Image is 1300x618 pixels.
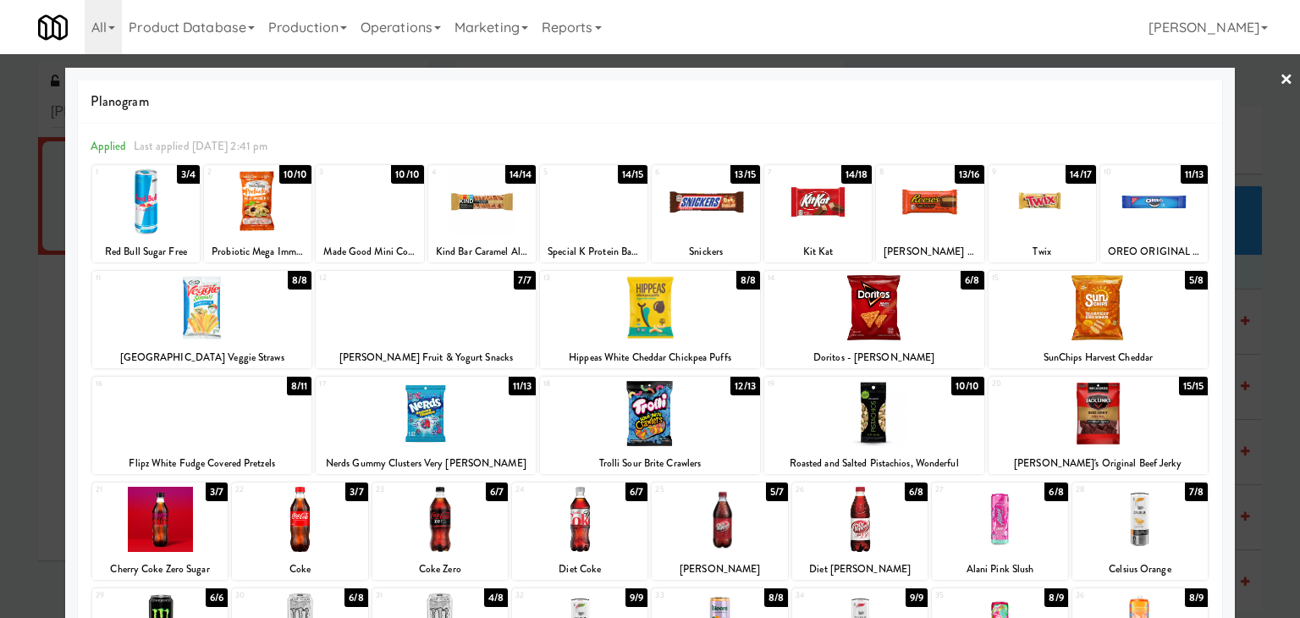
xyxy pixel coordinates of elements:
div: 210/10Probiotic Mega Immune, Nature's Garden [204,165,311,262]
div: 22 [235,483,300,497]
div: 6 [655,165,706,179]
div: 246/7Diet Coke [512,483,647,580]
div: Nerds Gummy Clusters Very [PERSON_NAME] [316,453,536,474]
div: 32 [515,588,580,603]
div: 813/16[PERSON_NAME] Peanut Butter Cups [876,165,983,262]
div: 127/7[PERSON_NAME] Fruit & Yogurt Snacks [316,271,536,368]
div: 9 [992,165,1043,179]
div: Hippeas White Cheddar Chickpea Puffs [540,347,760,368]
div: 14/15 [618,165,648,184]
div: 6/7 [625,483,647,501]
div: 213/7Cherry Coke Zero Sugar [92,483,228,580]
div: 514/15Special K Protein Bars - Strawberry [540,165,647,262]
div: Roasted and Salted Pistachios, Wonderful [767,453,982,474]
div: 4 [432,165,482,179]
div: Diet [PERSON_NAME] [792,559,928,580]
a: × [1280,54,1293,107]
div: [PERSON_NAME]'s Original Beef Jerky [989,453,1209,474]
div: Kind Bar Caramel Almond Sea Salt [428,241,536,262]
div: 6/7 [486,483,508,501]
div: Coke [232,559,367,580]
div: 11/13 [1181,165,1209,184]
div: 29 [96,588,160,603]
div: OREO ORIGINAL COOKIES 2.4 OZ [1103,241,1205,262]
div: 24 [515,483,580,497]
div: 10/10 [279,165,312,184]
div: 6/8 [1044,483,1067,501]
div: 35 [935,588,1000,603]
div: 10 [1104,165,1154,179]
div: 4/8 [484,588,508,607]
div: 11/13 [509,377,537,395]
div: 3/4 [177,165,200,184]
div: [PERSON_NAME] Fruit & Yogurt Snacks [318,347,533,368]
div: 8/11 [287,377,311,395]
div: 6/8 [961,271,983,290]
div: Diet Coke [515,559,645,580]
div: OREO ORIGINAL COOKIES 2.4 OZ [1100,241,1208,262]
div: [PERSON_NAME] Peanut Butter Cups [879,241,981,262]
div: 6/6 [206,588,228,607]
div: 26 [796,483,860,497]
div: Kit Kat [767,241,869,262]
div: 18 [543,377,650,391]
div: 118/8[GEOGRAPHIC_DATA] Veggie Straws [92,271,312,368]
div: 8/8 [288,271,311,290]
div: 6/8 [905,483,928,501]
div: 14/18 [841,165,873,184]
div: 15 [992,271,1099,285]
div: Snickers [654,241,757,262]
div: Diet [PERSON_NAME] [795,559,925,580]
div: SunChips Harvest Cheddar [991,347,1206,368]
div: Roasted and Salted Pistachios, Wonderful [764,453,984,474]
div: 5/8 [1185,271,1208,290]
div: Twix [989,241,1096,262]
div: Kit Kat [764,241,872,262]
div: 6/8 [344,588,367,607]
div: 10/10 [391,165,424,184]
div: 30 [235,588,300,603]
div: 8/9 [1185,588,1208,607]
div: 8/9 [1044,588,1067,607]
div: 223/7Coke [232,483,367,580]
div: 12 [319,271,426,285]
div: Kind Bar Caramel Almond Sea Salt [431,241,533,262]
div: 414/14Kind Bar Caramel Almond Sea Salt [428,165,536,262]
div: 155/8SunChips Harvest Cheddar [989,271,1209,368]
div: [GEOGRAPHIC_DATA] Veggie Straws [95,347,310,368]
div: 23 [376,483,440,497]
div: Cherry Coke Zero Sugar [95,559,225,580]
div: 14 [768,271,874,285]
span: Last applied [DATE] 2:41 pm [134,138,268,154]
div: Celsius Orange [1072,559,1208,580]
div: 36 [1076,588,1140,603]
div: Special K Protein Bars - Strawberry [543,241,645,262]
div: 3/7 [345,483,367,501]
div: 168/11Flipz White Fudge Covered Pretzels [92,377,312,474]
div: 10/10 [951,377,984,395]
div: Probiotic Mega Immune, Nature's Garden [207,241,309,262]
div: 13/15 [730,165,760,184]
div: 914/17Twix [989,165,1096,262]
div: 138/8Hippeas White Cheddar Chickpea Puffs [540,271,760,368]
div: [PERSON_NAME] [654,559,785,580]
div: 1812/13Trolli Sour Brite Crawlers [540,377,760,474]
div: 20 [992,377,1099,391]
div: 9/9 [906,588,928,607]
div: [PERSON_NAME] Peanut Butter Cups [876,241,983,262]
div: Twix [991,241,1093,262]
div: Made Good Mini Cookies, Choc Chip [318,241,421,262]
div: 33 [655,588,719,603]
div: 7/7 [514,271,536,290]
div: Alani Pink Slush [932,559,1067,580]
div: Coke [234,559,365,580]
div: 14/17 [1066,165,1096,184]
div: Coke Zero [375,559,505,580]
div: 236/7Coke Zero [372,483,508,580]
div: 1910/10Roasted and Salted Pistachios, Wonderful [764,377,984,474]
div: 5/7 [766,483,788,501]
div: 3 [319,165,370,179]
div: Snickers [652,241,759,262]
div: Red Bull Sugar Free [92,241,200,262]
div: 13/16 [955,165,984,184]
